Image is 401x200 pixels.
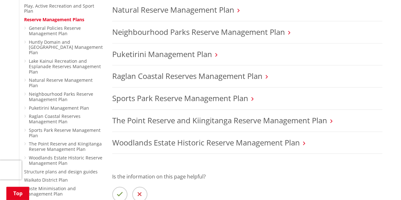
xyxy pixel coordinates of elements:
a: General Policies Reserve Management Plan [29,25,81,36]
a: Woodlands Estate Historic Reserve Management Plan [112,137,300,148]
a: Natural Reserve Management Plan [29,77,93,88]
a: Sports Park Reserve Management Plan [112,93,248,103]
a: Play, Active Recreation and Sport Plan [24,3,94,14]
a: Huntly Domain and [GEOGRAPHIC_DATA] Management Plan [29,39,103,56]
a: Structure plans and design guides [24,169,98,175]
a: The Point Reserve and Kiingitanga Reserve Management Plan [112,115,327,126]
a: Raglan Coastal Reserves Management Plan [112,71,262,81]
a: Natural Reserve Management Plan [112,4,234,15]
a: Puketirini Management Plan [29,105,89,111]
a: Puketirini Management Plan [112,49,212,59]
a: Waikato District Plan [24,177,68,183]
a: Top [6,187,29,200]
a: Reserve Management Plans [24,16,84,23]
a: The Point Reserve and Kiingitanga Reserve Management Plan [29,141,102,152]
a: Raglan Coastal Reserves Management Plan [29,113,81,125]
a: Lake Kainui Recreation and Esplanade Reserves Management Plan [29,58,101,75]
a: Waste Minimisation and Management Plan [24,185,76,197]
a: Neighbourhood Parks Reserve Management Plan [112,27,285,37]
a: Woodlands Estate Historic Reserve Management Plan [29,155,102,166]
a: Sports Park Reserve Management Plan [29,127,100,139]
p: Is the information on this page helpful? [112,173,382,180]
a: Neighbourhood Parks Reserve Management Plan [29,91,93,102]
iframe: Messenger Launcher [372,173,395,196]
